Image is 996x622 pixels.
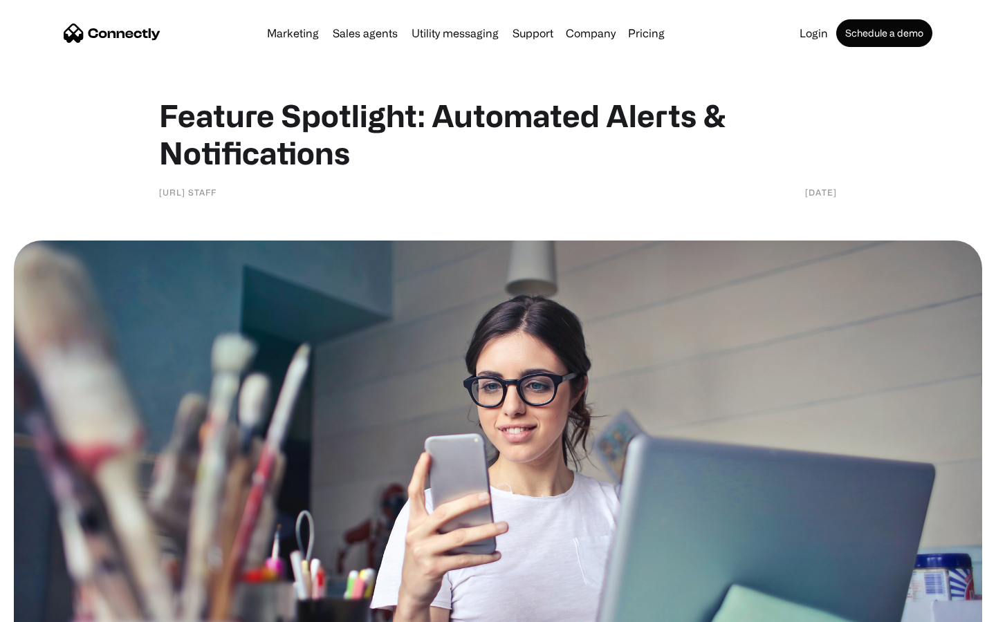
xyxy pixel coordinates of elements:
ul: Language list [28,598,83,617]
a: Marketing [261,28,324,39]
a: Login [794,28,833,39]
h1: Feature Spotlight: Automated Alerts & Notifications [159,97,837,171]
a: Support [507,28,559,39]
div: Company [566,23,616,43]
a: Utility messaging [406,28,504,39]
aside: Language selected: English [14,598,83,617]
a: Sales agents [327,28,403,39]
a: Pricing [622,28,670,39]
a: Schedule a demo [836,19,932,47]
div: [URL] staff [159,185,216,199]
div: [DATE] [805,185,837,199]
